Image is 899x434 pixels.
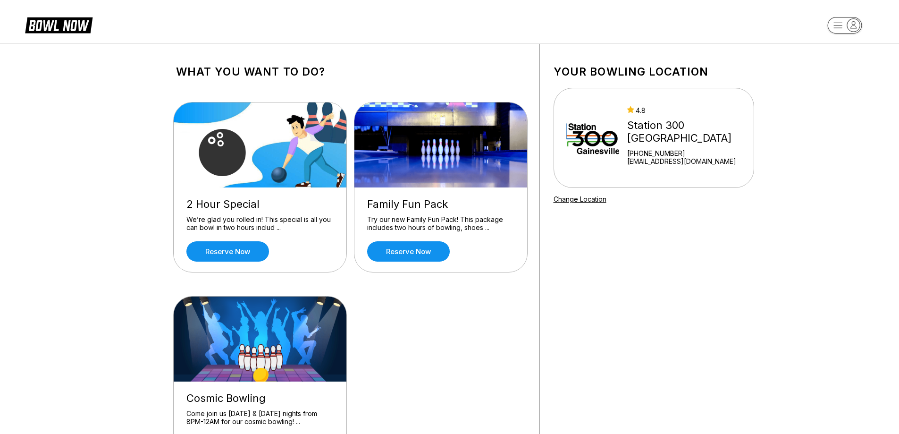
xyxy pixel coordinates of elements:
div: Family Fun Pack [367,198,514,211]
a: Reserve now [367,241,450,262]
div: We’re glad you rolled in! This special is all you can bowl in two hours includ ... [186,215,334,232]
img: Family Fun Pack [354,102,528,187]
div: Station 300 [GEOGRAPHIC_DATA] [627,119,749,145]
img: Station 300 Gainesville [566,102,619,173]
div: Cosmic Bowling [186,392,334,405]
img: 2 Hour Special [174,102,347,187]
div: Come join us [DATE] & [DATE] nights from 8PM-12AM for our cosmic bowling! ... [186,409,334,426]
div: Try our new Family Fun Pack! This package includes two hours of bowling, shoes ... [367,215,514,232]
img: Cosmic Bowling [174,297,347,382]
h1: Your bowling location [554,65,754,78]
div: 2 Hour Special [186,198,334,211]
a: Reserve now [186,241,269,262]
h1: What you want to do? [176,65,525,78]
div: [PHONE_NUMBER] [627,149,749,157]
a: Change Location [554,195,606,203]
div: 4.8 [627,106,749,114]
a: [EMAIL_ADDRESS][DOMAIN_NAME] [627,157,749,165]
